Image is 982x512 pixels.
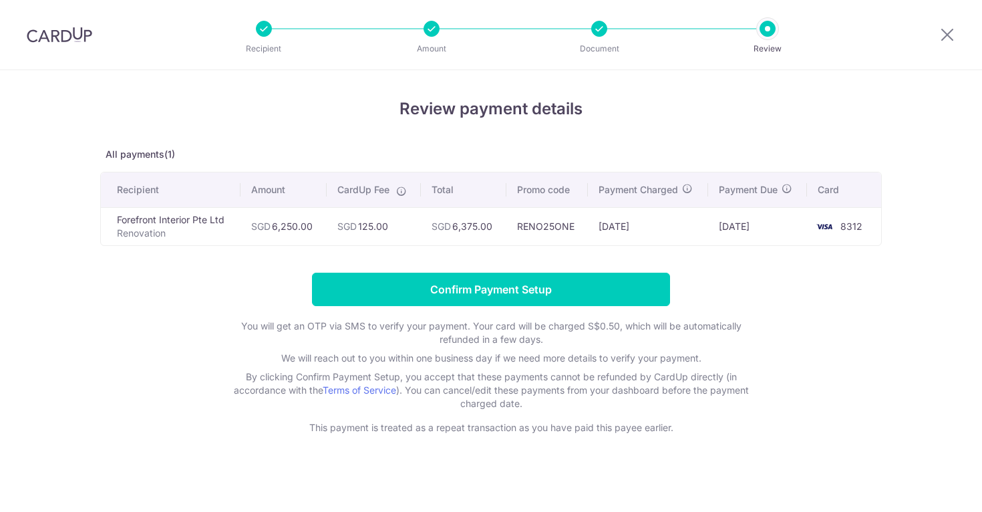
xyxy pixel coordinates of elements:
span: SGD [432,221,451,232]
td: Forefront Interior Pte Ltd [101,207,240,245]
p: Amount [382,42,481,55]
p: All payments(1) [100,148,882,161]
input: Confirm Payment Setup [312,273,670,306]
img: <span class="translation_missing" title="translation missing: en.account_steps.new_confirm_form.b... [811,219,838,235]
td: [DATE] [708,207,807,245]
a: Terms of Service [323,384,396,396]
td: RENO25ONE [506,207,589,245]
span: Payment Charged [599,183,678,197]
p: Renovation [117,227,230,240]
span: 8312 [840,221,862,232]
span: SGD [251,221,271,232]
th: Total [421,172,506,207]
th: Card [807,172,881,207]
span: SGD [337,221,357,232]
p: Recipient [214,42,313,55]
p: You will get an OTP via SMS to verify your payment. Your card will be charged S$0.50, which will ... [224,319,758,346]
td: 6,375.00 [421,207,506,245]
p: We will reach out to you within one business day if we need more details to verify your payment. [224,352,758,365]
p: By clicking Confirm Payment Setup, you accept that these payments cannot be refunded by CardUp di... [224,370,758,410]
span: Payment Due [719,183,778,197]
th: Promo code [506,172,589,207]
h4: Review payment details [100,97,882,121]
th: Recipient [101,172,240,207]
p: This payment is treated as a repeat transaction as you have paid this payee earlier. [224,421,758,434]
td: [DATE] [588,207,708,245]
td: 125.00 [327,207,421,245]
p: Document [550,42,649,55]
span: CardUp Fee [337,183,389,197]
img: CardUp [27,27,92,43]
td: 6,250.00 [240,207,327,245]
th: Amount [240,172,327,207]
p: Review [718,42,817,55]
